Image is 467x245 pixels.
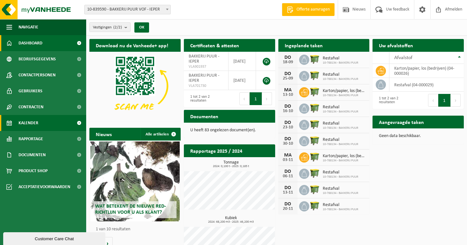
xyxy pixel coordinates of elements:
[282,185,294,190] div: DO
[373,39,419,51] h2: Uw afvalstoffen
[323,154,366,159] span: Karton/papier, los (bedrijven)
[229,52,256,71] td: [DATE]
[309,168,320,179] img: WB-1100-HPE-GN-50
[323,121,358,126] span: Restafval
[323,137,358,142] span: Restafval
[323,170,358,175] span: Restafval
[189,73,219,83] span: BAKKERIJ PUUR - IEPER
[282,207,294,211] div: 20-11
[309,135,320,146] img: WB-1100-HPE-GN-50
[282,76,294,81] div: 25-09
[373,116,430,128] h2: Aangevraagde taken
[282,60,294,65] div: 18-09
[95,204,166,215] span: Wat betekent de nieuwe RED-richtlijn voor u als klant?
[309,70,320,81] img: WB-1100-HPE-GN-50
[19,35,42,51] span: Dashboard
[309,184,320,195] img: WB-1100-HPE-GN-50
[190,128,269,133] p: U heeft 83 ongelezen document(en).
[282,93,294,97] div: 13-10
[394,55,412,60] span: Afvalstof
[309,54,320,65] img: WB-1100-HPE-GN-50
[323,105,358,110] span: Restafval
[282,3,335,16] a: Offerte aanvragen
[19,131,43,147] span: Rapportage
[282,190,294,195] div: 13-11
[282,125,294,130] div: 23-10
[323,126,358,130] span: 10-788134 - BAKKERIJ PUUR
[282,142,294,146] div: 30-10
[184,110,225,122] h2: Documenten
[187,92,226,106] div: 1 tot 2 van 2 resultaten
[19,163,48,179] span: Product Shop
[189,64,223,69] span: VLA901937
[278,39,329,51] h2: Ingeplande taken
[323,77,358,81] span: 10-788134 - BAKKERIJ PUUR
[323,186,358,191] span: Restafval
[19,99,43,115] span: Contracten
[113,25,122,29] count: (2/2)
[228,157,275,170] a: Bekijk rapportage
[19,147,46,163] span: Documenten
[282,202,294,207] div: DO
[323,142,358,146] span: 10-788134 - BAKKERIJ PUUR
[85,5,170,14] span: 10-839590 - BAKKERIJ PUUR VOF - IEPER
[140,128,180,141] a: Alle artikelen
[89,39,175,51] h2: Download nu de Vanheede+ app!
[323,208,358,211] span: 10-788134 - BAKKERIJ PUUR
[282,104,294,109] div: DO
[19,51,56,67] span: Bedrijfsgegevens
[3,231,107,245] iframe: chat widget
[323,88,366,94] span: Karton/papier, los (bedrijven)
[323,203,358,208] span: Restafval
[323,94,366,97] span: 10-788134 - BAKKERIJ PUUR
[19,67,56,83] span: Contactpersonen
[19,19,38,35] span: Navigatie
[428,94,438,107] button: Previous
[309,103,320,113] img: WB-1100-HPE-GN-50
[282,55,294,60] div: DO
[189,54,219,64] span: BAKKERIJ PUUR - IEPER
[282,88,294,93] div: MA
[187,220,275,224] span: 2024: 68,200 m3 - 2025: 46,200 m3
[309,151,320,162] img: WB-1100-HPE-GN-50
[19,83,42,99] span: Gebruikers
[282,174,294,179] div: 06-11
[187,160,275,168] h3: Tonnage
[239,92,250,105] button: Previous
[282,153,294,158] div: MA
[19,179,70,195] span: Acceptatievoorwaarden
[323,61,358,65] span: 10-788134 - BAKKERIJ PUUR
[89,52,181,120] img: Download de VHEPlus App
[282,71,294,76] div: DO
[389,78,464,92] td: restafval (04-000029)
[323,159,366,163] span: 10-788134 - BAKKERIJ PUUR
[323,110,358,114] span: 10-788134 - BAKKERIJ PUUR
[323,72,358,77] span: Restafval
[323,56,358,61] span: Restafval
[134,22,149,33] button: OK
[187,165,275,168] span: 2024: 0,100 t - 2025: 0,185 t
[282,109,294,113] div: 16-10
[389,64,464,78] td: karton/papier, los (bedrijven) (04-000026)
[379,134,457,138] p: Geen data beschikbaar.
[90,142,180,221] a: Wat betekent de nieuwe RED-richtlijn voor u als klant?
[376,93,415,107] div: 1 tot 2 van 2 resultaten
[262,92,272,105] button: Next
[282,136,294,142] div: DO
[19,115,38,131] span: Kalender
[189,83,223,88] span: VLA701730
[84,5,171,14] span: 10-839590 - BAKKERIJ PUUR VOF - IEPER
[282,158,294,162] div: 03-11
[96,227,177,232] p: 1 van 10 resultaten
[309,86,320,97] img: WB-1100-HPE-GN-50
[323,191,358,195] span: 10-788134 - BAKKERIJ PUUR
[187,216,275,224] h3: Kubiek
[309,200,320,211] img: WB-1100-HPE-GN-50
[282,120,294,125] div: DO
[89,22,131,32] button: Vestigingen(2/2)
[250,92,262,105] button: 1
[93,23,122,32] span: Vestigingen
[184,144,249,157] h2: Rapportage 2025 / 2024
[451,94,461,107] button: Next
